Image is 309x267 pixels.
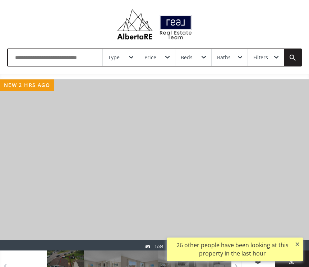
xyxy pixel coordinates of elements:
div: Price [144,55,156,60]
div: 26 other people have been looking at this property in the last hour [170,241,294,258]
button: × [292,238,303,250]
div: 1/34 [146,243,163,249]
div: Type [108,55,120,60]
div: Baths [217,55,231,60]
img: Logo [114,7,195,41]
div: Filters [253,55,268,60]
div: Beds [181,55,193,60]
